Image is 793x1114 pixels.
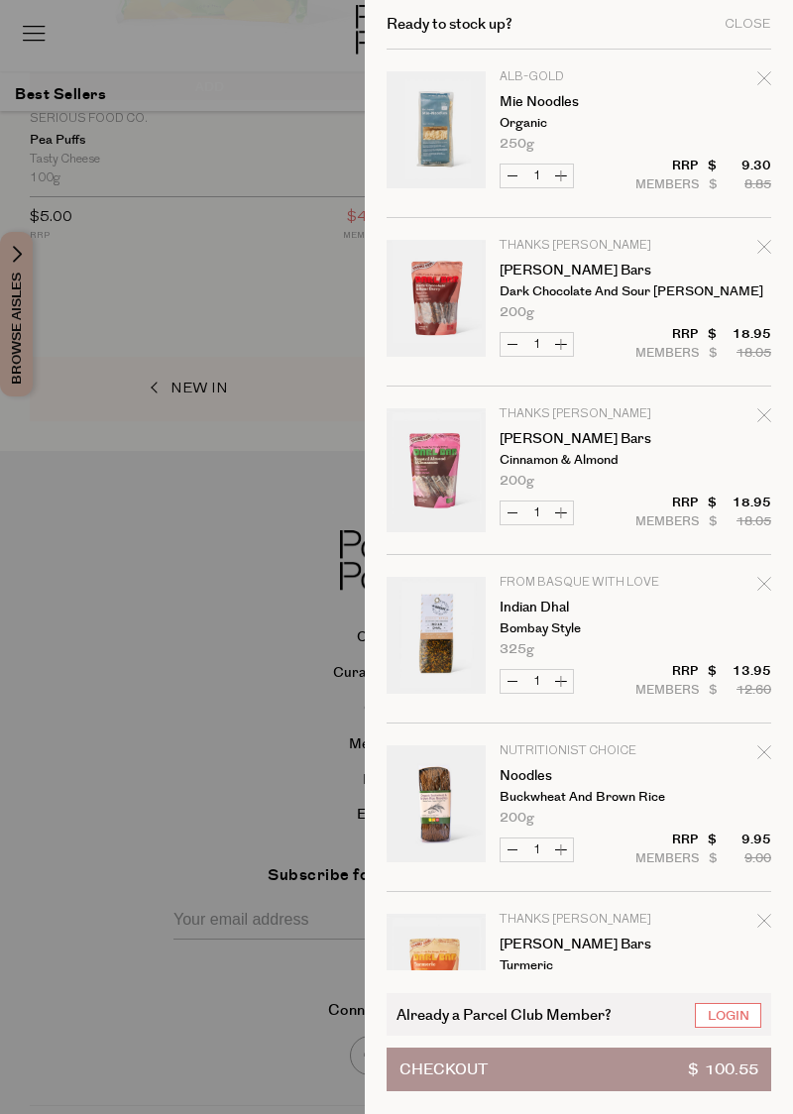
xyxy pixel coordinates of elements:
span: 200g [500,475,534,488]
input: QTY Darl Bars [524,501,549,524]
p: Dark Chocolate and Sour [PERSON_NAME] [500,285,653,298]
button: Checkout$ 100.55 [387,1048,771,1091]
p: Nutritionist Choice [500,745,653,757]
div: Remove Darl Bars [757,237,771,264]
p: Thanks [PERSON_NAME] [500,240,653,252]
input: QTY Indian Dhal [524,670,549,693]
a: Indian Dhal [500,601,653,614]
div: Close [725,18,771,31]
span: 200g [500,306,534,319]
p: Cinnamon & Almond [500,454,653,467]
p: Alb-Gold [500,71,653,83]
div: Remove Mie Noodles [757,68,771,95]
span: 250g [500,138,534,151]
a: [PERSON_NAME] Bars [500,432,653,446]
span: 200g [500,812,534,825]
a: [PERSON_NAME] Bars [500,264,653,278]
input: QTY Darl Bars [524,333,549,356]
p: Thanks [PERSON_NAME] [500,914,653,926]
a: [PERSON_NAME] Bars [500,938,653,951]
div: Remove Darl Bars [757,405,771,432]
div: Remove Indian Dhal [757,574,771,601]
p: Buckwheat and Brown Rice [500,791,653,804]
p: Turmeric [500,959,653,972]
input: QTY Noodles [524,838,549,861]
span: Checkout [399,1049,488,1090]
p: From Basque With Love [500,577,653,589]
a: Noodles [500,769,653,783]
p: Thanks [PERSON_NAME] [500,408,653,420]
p: Bombay Style [500,622,653,635]
div: Remove Noodles [757,742,771,769]
a: Login [695,1003,761,1028]
a: Mie Noodles [500,95,653,109]
p: Organic [500,117,653,130]
span: 325g [500,643,534,656]
span: Already a Parcel Club Member? [396,1003,612,1026]
h2: Ready to stock up? [387,17,512,32]
span: $ 100.55 [688,1049,758,1090]
input: QTY Mie Noodles [524,165,549,187]
div: Remove Darl Bars [757,911,771,938]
